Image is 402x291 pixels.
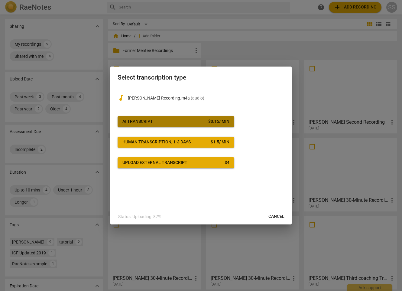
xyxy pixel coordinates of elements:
[118,74,284,81] h2: Select transcription type
[208,119,229,125] div: $ 0.15 / min
[268,214,284,220] span: Cancel
[122,119,153,125] div: AI Transcript
[211,139,229,145] div: $ 1.5 / min
[191,96,204,100] span: ( audio )
[118,214,161,220] p: Status: Uploading: 87%
[118,157,234,168] button: Upload external transcript$4
[225,160,229,166] div: $ 4
[118,137,234,148] button: Human transcription, 1-3 days$1.5/ min
[118,94,125,102] span: audiotrack
[122,139,191,145] div: Human transcription, 1-3 days
[118,116,234,127] button: AI Transcript$0.15/ min
[264,211,289,222] button: Cancel
[128,95,284,101] p: Kari JohhnsonSecond Recording.m4a(audio)
[122,160,187,166] div: Upload external transcript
